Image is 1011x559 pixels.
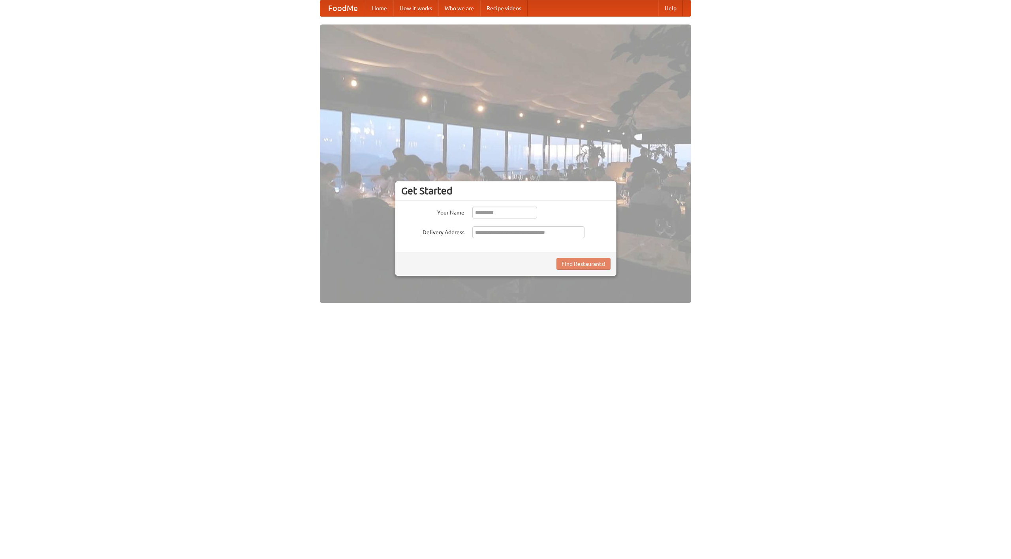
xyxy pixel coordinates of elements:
a: Recipe videos [480,0,528,16]
label: Your Name [401,207,464,216]
button: Find Restaurants! [556,258,611,270]
h3: Get Started [401,185,611,197]
a: FoodMe [320,0,366,16]
a: Help [658,0,683,16]
a: Who we are [438,0,480,16]
a: How it works [393,0,438,16]
a: Home [366,0,393,16]
label: Delivery Address [401,226,464,236]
